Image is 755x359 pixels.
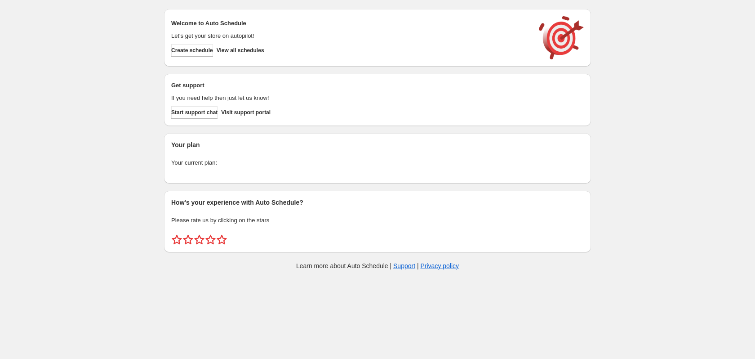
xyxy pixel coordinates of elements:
[171,44,213,57] button: Create schedule
[296,261,459,270] p: Learn more about Auto Schedule | |
[171,106,218,119] a: Start support chat
[421,262,459,269] a: Privacy policy
[221,106,271,119] a: Visit support portal
[217,44,264,57] button: View all schedules
[171,19,530,28] h2: Welcome to Auto Schedule
[171,198,584,207] h2: How's your experience with Auto Schedule?
[221,109,271,116] span: Visit support portal
[171,47,213,54] span: Create schedule
[171,109,218,116] span: Start support chat
[171,31,530,40] p: Let's get your store on autopilot!
[171,94,530,103] p: If you need help then just let us know!
[393,262,415,269] a: Support
[171,140,584,149] h2: Your plan
[171,216,584,225] p: Please rate us by clicking on the stars
[217,47,264,54] span: View all schedules
[171,81,530,90] h2: Get support
[171,158,584,167] p: Your current plan:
